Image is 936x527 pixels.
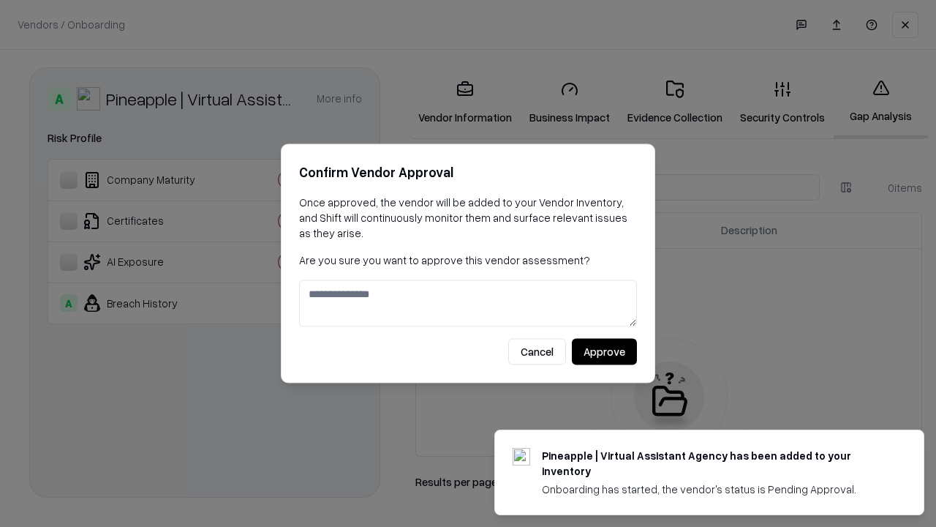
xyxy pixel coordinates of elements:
div: Pineapple | Virtual Assistant Agency has been added to your inventory [542,448,888,479]
button: Approve [572,339,637,365]
div: Onboarding has started, the vendor's status is Pending Approval. [542,482,888,497]
p: Are you sure you want to approve this vendor assessment? [299,253,637,268]
h2: Confirm Vendor Approval [299,162,637,183]
img: trypineapple.com [513,448,530,466]
button: Cancel [508,339,566,365]
p: Once approved, the vendor will be added to your Vendor Inventory, and Shift will continuously mon... [299,195,637,241]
